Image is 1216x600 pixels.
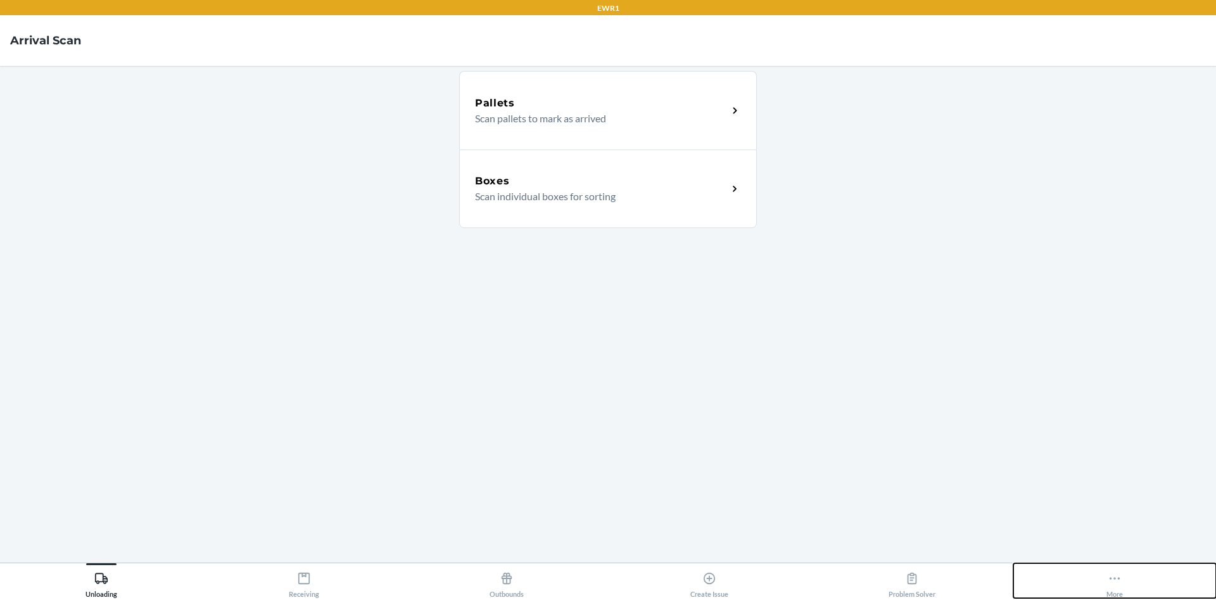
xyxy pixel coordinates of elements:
h4: Arrival Scan [10,32,81,49]
div: Problem Solver [889,566,935,598]
button: More [1013,563,1216,598]
h5: Boxes [475,174,510,189]
button: Receiving [203,563,405,598]
a: BoxesScan individual boxes for sorting [459,150,757,228]
div: Create Issue [690,566,728,598]
p: Scan pallets to mark as arrived [475,111,718,126]
button: Create Issue [608,563,811,598]
button: Outbounds [405,563,608,598]
h5: Pallets [475,96,515,111]
div: Unloading [85,566,117,598]
a: PalletsScan pallets to mark as arrived [459,71,757,150]
p: Scan individual boxes for sorting [475,189,718,204]
p: EWR1 [597,3,619,14]
div: Outbounds [490,566,524,598]
div: More [1106,566,1123,598]
div: Receiving [289,566,319,598]
button: Problem Solver [811,563,1013,598]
